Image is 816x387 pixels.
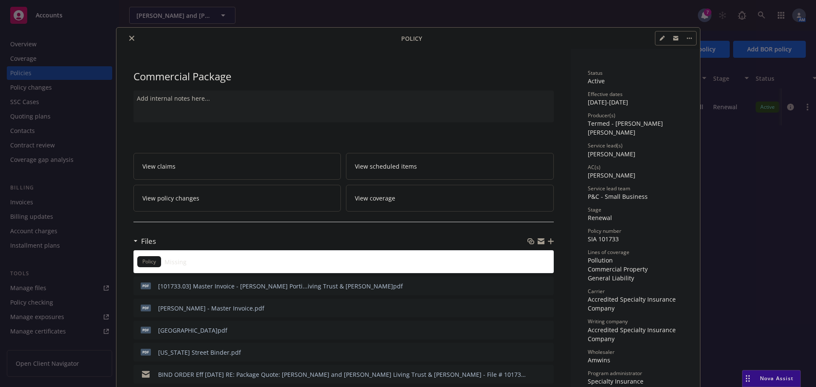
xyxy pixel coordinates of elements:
[529,370,536,379] button: download file
[588,370,642,377] span: Program administrator
[588,185,630,192] span: Service lead team
[588,265,683,274] div: Commercial Property
[133,153,341,180] a: View claims
[142,162,176,171] span: View claims
[141,327,151,333] span: pdf
[588,192,648,201] span: P&C - Small Business
[158,304,264,313] div: [PERSON_NAME] - Master Invoice.pdf
[588,142,623,149] span: Service lead(s)
[158,326,227,335] div: [GEOGRAPHIC_DATA]pdf
[588,112,615,119] span: Producer(s)
[127,33,137,43] button: close
[588,77,605,85] span: Active
[588,377,643,385] span: Specialty Insurance
[355,194,395,203] span: View coverage
[133,69,554,84] div: Commercial Package
[742,370,753,387] div: Drag to move
[529,304,536,313] button: download file
[158,348,241,357] div: [US_STATE] Street Binder.pdf
[543,348,550,357] button: preview file
[529,326,536,335] button: download file
[141,258,158,266] span: Policy
[141,282,151,289] span: pdf
[588,90,623,98] span: Effective dates
[588,274,683,282] div: General Liability
[137,94,550,103] div: Add internal notes here...
[588,326,677,343] span: Accredited Specialty Insurance Company
[588,227,621,234] span: Policy number
[588,90,683,107] div: [DATE] - [DATE]
[588,164,601,171] span: AC(s)
[346,153,554,180] a: View scheduled items
[588,150,635,158] span: [PERSON_NAME]
[588,171,635,179] span: [PERSON_NAME]
[164,257,187,266] span: Missing
[543,326,550,335] button: preview file
[588,356,610,364] span: Amwins
[401,34,422,43] span: Policy
[141,305,151,311] span: pdf
[158,282,403,291] div: [101733.03] Master Invoice - [PERSON_NAME] Porti...iving Trust & [PERSON_NAME]pdf
[543,304,550,313] button: preview file
[588,206,601,213] span: Stage
[133,185,341,212] a: View policy changes
[588,69,603,76] span: Status
[588,318,628,325] span: Writing company
[588,249,629,256] span: Lines of coverage
[543,370,550,379] button: preview file
[543,282,550,291] button: preview file
[588,256,683,265] div: Pollution
[141,349,151,355] span: pdf
[529,348,536,357] button: download file
[588,288,605,295] span: Carrier
[588,295,677,312] span: Accredited Specialty Insurance Company
[158,370,526,379] div: BIND ORDER Eff [DATE] RE: Package Quote: [PERSON_NAME] and [PERSON_NAME] Living Trust & [PERSON_N...
[529,282,536,291] button: download file
[142,194,199,203] span: View policy changes
[355,162,417,171] span: View scheduled items
[133,236,156,247] div: Files
[346,185,554,212] a: View coverage
[588,348,615,356] span: Wholesaler
[742,370,801,387] button: Nova Assist
[588,119,665,136] span: Termed - [PERSON_NAME] [PERSON_NAME]
[588,214,612,222] span: Renewal
[588,235,619,243] span: SIA 101733
[760,375,793,382] span: Nova Assist
[141,236,156,247] h3: Files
